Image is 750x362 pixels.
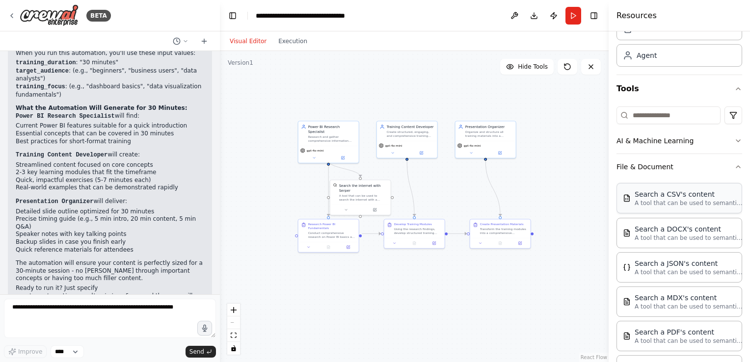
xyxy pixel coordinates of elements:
code: target_audience [16,68,69,75]
div: BETA [86,10,111,22]
code: target_audience [29,293,82,300]
li: Streamlined content focused on core concepts [16,161,204,169]
button: Send [186,346,216,358]
div: Conduct comprehensive research on Power BI basics and fundamentals for beginners. Research curren... [308,231,356,239]
button: No output available [404,240,425,246]
button: toggle interactivity [227,342,240,355]
div: Transform the training modules into a comprehensive presentation format. Create detailed slide ou... [480,227,528,235]
g: Edge from ad104e09-99f7-4508-94f7-11bfbde2fe72 to 64623eb0-c014-4caf-95f0-1d97a7cd8b9f [404,161,417,216]
img: DOCXSearchTool [623,229,631,237]
span: Hide Tools [518,63,548,71]
div: Training Content Developer [387,124,434,129]
div: Agent [637,51,657,60]
button: Open in side panel [340,244,356,250]
p: A tool that can be used to semantic search a query from a CSV's content. [635,199,743,207]
div: Research and gather comprehensive information about Power BI fundamentals, features, best practic... [308,135,356,143]
div: Using the research findings, develop structured training modules for Power BI basics. Create lear... [394,227,442,235]
p: will deliver: [16,198,204,206]
div: Version 1 [228,59,253,67]
div: Presentation Organizer [465,124,513,129]
img: PDFSearchTool [623,332,631,340]
li: : (e.g., "beginners", "business users", "data analysts") [16,67,204,83]
div: Research Power BI Fundamentals [308,222,356,230]
code: Presentation Organizer [16,198,93,205]
img: CSVSearchTool [623,194,631,202]
code: Training Content Developer [16,152,107,158]
button: fit view [227,329,240,342]
li: : (e.g., "dashboard basics", "data visualization fundamentals") [16,83,204,99]
code: training_focus [93,293,143,300]
p: will find: [16,112,204,121]
button: Hide right sidebar [587,9,601,23]
div: Research Power BI FundamentalsConduct comprehensive research on Power BI basics and fundamentals ... [298,219,359,253]
div: Presentation OrganizerOrganize and structure all training materials into a comprehensive presenta... [455,121,516,158]
div: Search a DOCX's content [635,224,743,234]
button: Improve [4,345,47,358]
div: Create structured, engaging, and comprehensive training materials for Power BI basics. Develop le... [387,130,434,138]
li: Real-world examples that can be demonstrated rapidly [16,184,204,192]
button: No output available [490,240,510,246]
div: Search a MDX's content [635,293,743,303]
code: Power BI Research Specialist [16,113,115,120]
li: Current Power BI features suitable for a quick introduction [16,122,204,130]
div: Search a PDF's content [635,327,743,337]
button: Execution [272,35,313,47]
button: Open in side panel [329,155,357,161]
button: Open in side panel [426,240,442,246]
a: React Flow attribution [581,355,607,360]
code: training_duration [16,59,76,66]
p: Ready to run it? Just specify your and and the crew will generate your complete 30-minute Power B... [16,284,204,315]
button: File & Document [616,154,742,180]
button: Visual Editor [224,35,272,47]
span: Send [189,348,204,356]
li: Detailed slide outline optimized for 30 minutes [16,208,204,216]
nav: breadcrumb [256,11,366,21]
div: Power BI Research Specialist [308,124,356,134]
p: The automation will ensure your content is perfectly sized for a 30-minute session - no [PERSON_N... [16,259,204,283]
li: Quick, impactful exercises (5-7 minutes each) [16,177,204,184]
g: Edge from 959fceef-67f7-402c-98ae-00ab5ca13390 to 22f8fee3-257e-449b-993b-a8fd5597bf2b [326,161,363,177]
div: Search a CSV's content [635,189,743,199]
li: 2-3 key learning modules that fit the timeframe [16,169,204,177]
img: JSONSearchTool [623,263,631,271]
p: A tool that can be used to semantic search a query from a PDF's content. [635,337,743,345]
li: Backup slides in case you finish early [16,238,204,246]
button: Tools [616,75,742,103]
button: Switch to previous chat [169,35,192,47]
g: Edge from 9c33be7c-417e-4cb8-ab0c-54539130fa03 to dd45d7c2-62de-42fc-8284-a73dc5a8803a [483,161,503,216]
code: training_focus [16,83,65,90]
button: Open in side panel [407,150,435,156]
div: Power BI Research SpecialistResearch and gather comprehensive information about Power BI fundamen... [298,121,359,163]
button: Open in side panel [486,150,513,156]
div: React Flow controls [227,304,240,355]
li: Precise timing guide (e.g., 5 min intro, 20 min content, 5 min Q&A) [16,215,204,231]
div: Search the internet with Serper [339,183,388,193]
div: Organize and structure all training materials into a comprehensive presentation format ready for ... [465,130,513,138]
div: SerperDevToolSearch the internet with SerperA tool that can be used to search the internet with a... [330,180,391,215]
button: Open in side panel [511,240,528,246]
button: No output available [318,244,339,250]
g: Edge from ee2fed63-25b1-4fb2-ae16-cc96268367c8 to 64623eb0-c014-4caf-95f0-1d97a7cd8b9f [362,231,381,236]
div: Training Content DeveloperCreate structured, engaging, and comprehensive training materials for P... [376,121,438,158]
p: will create: [16,151,204,159]
button: Start a new chat [196,35,212,47]
p: A tool that can be used to semantic search a query from a DOCX's content. [635,234,743,242]
button: Hide Tools [500,59,554,75]
li: Best practices for short-format training [16,138,204,146]
li: Speaker notes with key talking points [16,231,204,238]
div: Crew [616,14,742,75]
div: Search a JSON's content [635,259,743,268]
button: zoom in [227,304,240,316]
strong: What the Automation Will Generate for 30 Minutes: [16,104,187,111]
g: Edge from 64623eb0-c014-4caf-95f0-1d97a7cd8b9f to dd45d7c2-62de-42fc-8284-a73dc5a8803a [448,231,467,236]
span: gpt-4o-mini [385,144,402,148]
div: Develop Training ModulesUsing the research findings, develop structured training modules for Powe... [384,219,445,249]
h4: Resources [616,10,657,22]
button: Open in side panel [361,207,389,213]
div: Create Presentation MaterialsTransform the training modules into a comprehensive presentation for... [470,219,531,249]
p: When you run this automation, you'll use these input values: [16,50,204,57]
li: : "30 minutes" [16,59,204,67]
img: Logo [20,4,79,26]
li: Essential concepts that can be covered in 30 minutes [16,130,204,138]
button: Click to speak your automation idea [197,321,212,336]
